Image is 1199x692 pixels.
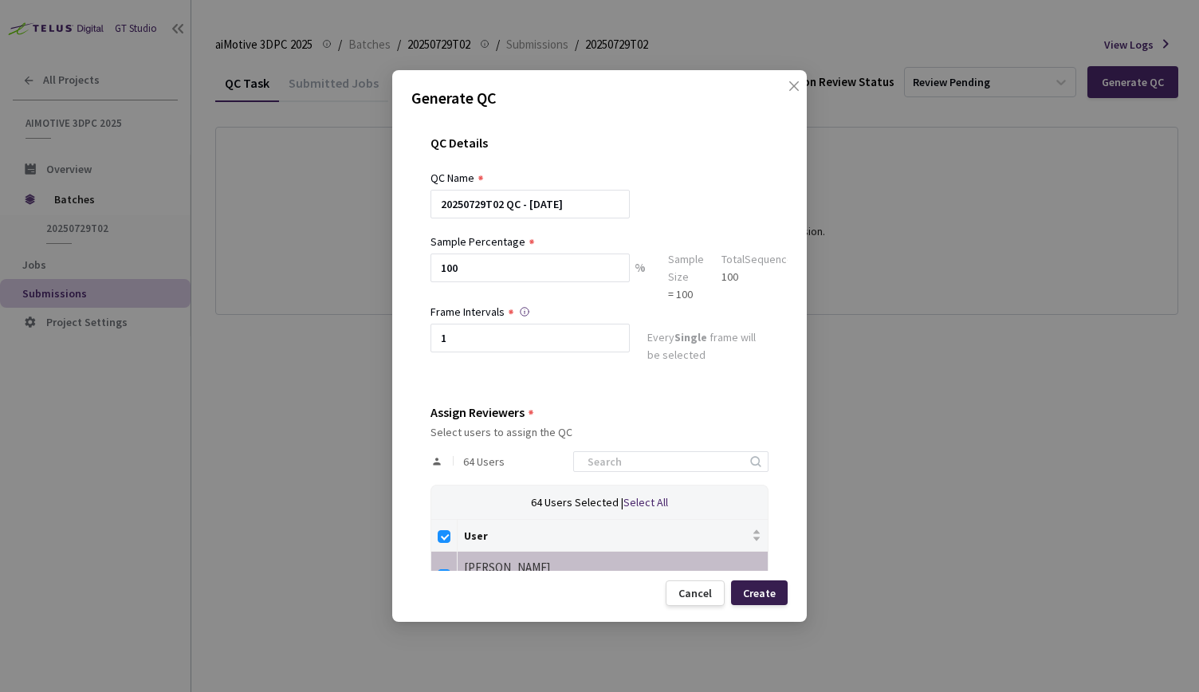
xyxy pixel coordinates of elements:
div: % [630,254,651,303]
span: User [464,529,749,542]
strong: Single [674,330,707,344]
div: QC Name [430,169,474,187]
div: Sample Percentage [430,233,525,250]
div: = 100 [668,285,704,303]
input: Search [578,452,748,471]
div: Create [743,587,776,600]
div: Cancel [678,587,712,600]
button: Close [772,80,797,105]
span: 64 Users [463,455,505,468]
div: Sample Size [668,250,704,285]
div: Assign Reviewers [430,405,525,419]
div: [PERSON_NAME] [464,558,761,577]
div: QC Details [430,136,769,169]
div: 100 [721,268,799,285]
span: Select All [623,495,668,509]
span: 64 Users Selected | [531,495,623,509]
div: Frame Intervals [430,303,505,320]
div: Select users to assign the QC [430,426,769,438]
input: Enter frame interval [430,324,630,352]
th: User [458,520,769,552]
div: Total Sequences [721,250,799,268]
span: close [788,80,800,124]
div: Every frame will be selected [647,328,769,367]
input: e.g. 10 [430,254,630,282]
p: Generate QC [411,86,788,110]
